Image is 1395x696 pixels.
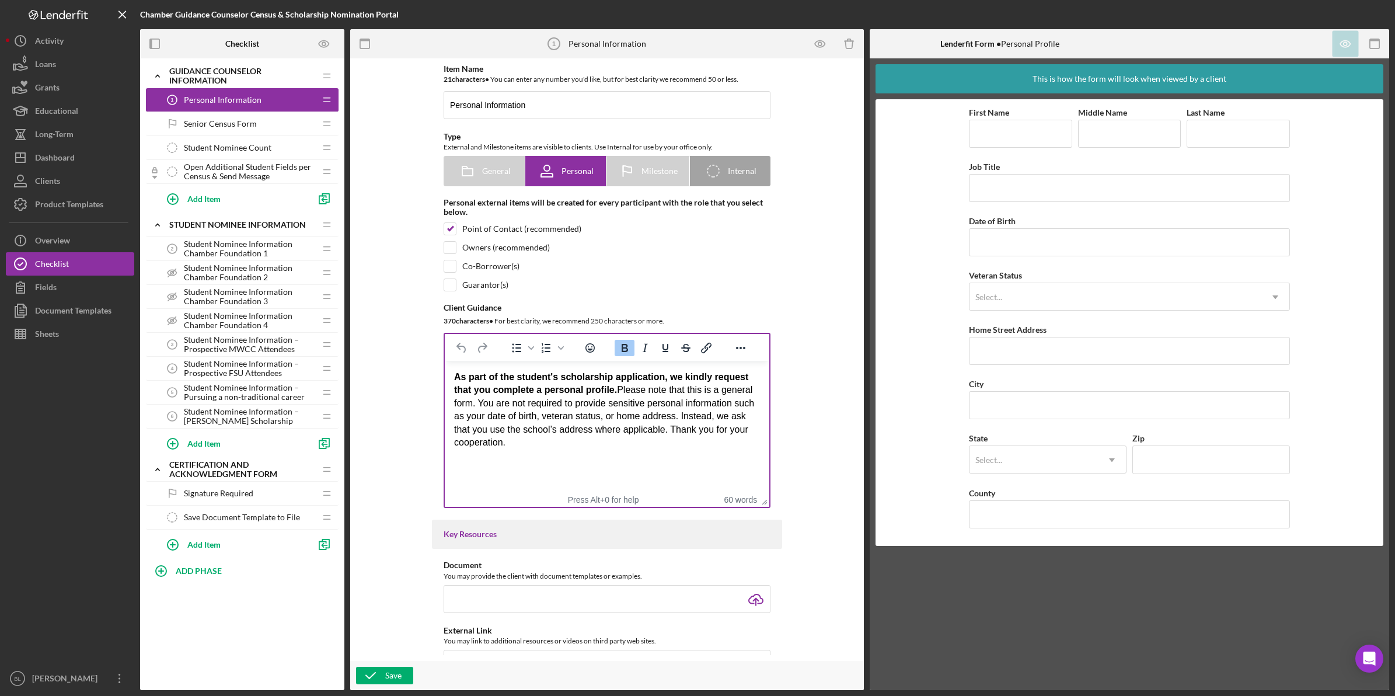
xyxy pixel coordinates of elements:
button: Overview [6,229,134,252]
div: [PERSON_NAME] [29,667,105,693]
button: Add Item [158,431,309,455]
div: Personal Profile [940,39,1059,48]
button: BL[PERSON_NAME] [6,667,134,690]
button: Checklist [6,252,134,276]
div: Point of Contact (recommended) [462,224,581,234]
button: Undo [452,340,472,356]
button: 60 words [724,495,757,504]
a: Clients [6,169,134,193]
div: Select... [975,455,1002,465]
div: Document [444,561,770,570]
tspan: 6 [171,413,174,419]
div: Long-Term [35,123,74,149]
button: Document Templates [6,299,134,322]
div: Type [444,132,770,141]
text: BL [14,676,21,682]
tspan: 3 [171,342,174,347]
button: Fields [6,276,134,299]
button: Add Item [158,187,309,210]
iframe: Rich Text Area [445,361,769,492]
label: Home Street Address [969,325,1047,335]
div: Educational [35,99,78,126]
div: Key Resources [444,530,770,539]
button: Activity [6,29,134,53]
div: Add Item [187,432,221,454]
div: Item Name [444,64,770,74]
span: Signature Required [184,489,253,498]
div: Loans [35,53,56,79]
div: Sheets [35,322,59,349]
div: Bullet list [507,340,536,356]
span: Internal [728,166,756,176]
div: Student Nominee Information [169,220,315,229]
button: Sheets [6,322,134,346]
tspan: 5 [171,389,174,395]
tspan: 4 [171,366,174,371]
tspan: 1 [552,40,555,47]
button: Preview as [311,31,337,57]
div: Guidance Counselor Information [169,67,315,85]
span: Student Nominee Information Chamber Foundation 4 [184,311,315,330]
label: Last Name [1187,107,1225,117]
div: External Link [444,626,770,635]
div: Add Item [187,533,221,555]
div: Document Templates [35,299,111,325]
div: Press Alt+0 for help [552,495,655,504]
div: Client Guidance [444,303,770,312]
button: Educational [6,99,134,123]
button: Add Item [158,533,309,556]
div: Numbered list [536,340,566,356]
div: Grants [35,76,60,102]
div: Overview [35,229,70,255]
span: Senior Census Form [184,119,257,128]
span: Student Nominee Information Chamber Foundation 2 [184,263,315,282]
tspan: 1 [171,97,174,103]
button: Reveal or hide additional toolbar items [731,340,751,356]
button: Loans [6,53,134,76]
div: Add Item [187,187,221,210]
div: Clients [35,169,60,196]
button: Underline [655,340,675,356]
div: Product Templates [35,193,103,219]
div: You may link to additional resources or videos on third party web sites. [444,635,770,647]
label: Zip [1132,433,1145,443]
button: Long-Term [6,123,134,146]
b: ADD PHASE [176,566,222,576]
button: ADD PHASE [146,559,339,582]
b: Checklist [225,39,259,48]
button: Product Templates [6,193,134,216]
b: 21 character s • [444,75,489,83]
div: Guarantor(s) [462,280,508,290]
div: Dashboard [35,146,75,172]
div: Certification and Acknowledgment Form [169,460,315,479]
span: Student Nominee Information Chamber Foundation 1 [184,239,315,258]
button: Dashboard [6,146,134,169]
button: Insert/edit link [696,340,716,356]
div: You may provide the client with document templates or examples. [444,570,770,582]
div: Personal external items will be created for every participant with the role that you select below. [444,198,770,217]
div: Personal Information [569,39,646,48]
div: Select... [975,293,1002,302]
button: Save [356,667,413,684]
div: Open Intercom Messenger [1355,645,1383,673]
div: Save [385,667,402,684]
label: First Name [969,107,1009,117]
div: Fields [35,276,57,302]
label: Date of Birth [969,216,1016,226]
div: You can enter any number you'd like, but for best clarity we recommend 50 or less. [444,74,770,85]
span: Student Nominee Information – [PERSON_NAME] Scholarship [184,407,315,426]
span: Student Nominee Information – Pursuing a non-traditional career [184,383,315,402]
div: Checklist [35,252,69,279]
label: City [969,379,984,389]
